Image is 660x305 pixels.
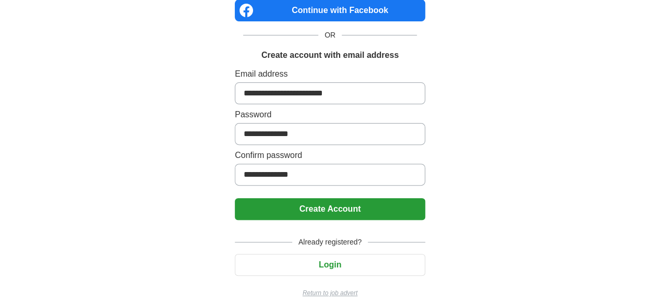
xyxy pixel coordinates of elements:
[292,237,368,248] span: Already registered?
[318,30,342,41] span: OR
[235,198,425,220] button: Create Account
[261,49,399,62] h1: Create account with email address
[235,288,425,298] a: Return to job advert
[235,254,425,276] button: Login
[235,260,425,269] a: Login
[235,149,425,162] label: Confirm password
[235,108,425,121] label: Password
[235,68,425,80] label: Email address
